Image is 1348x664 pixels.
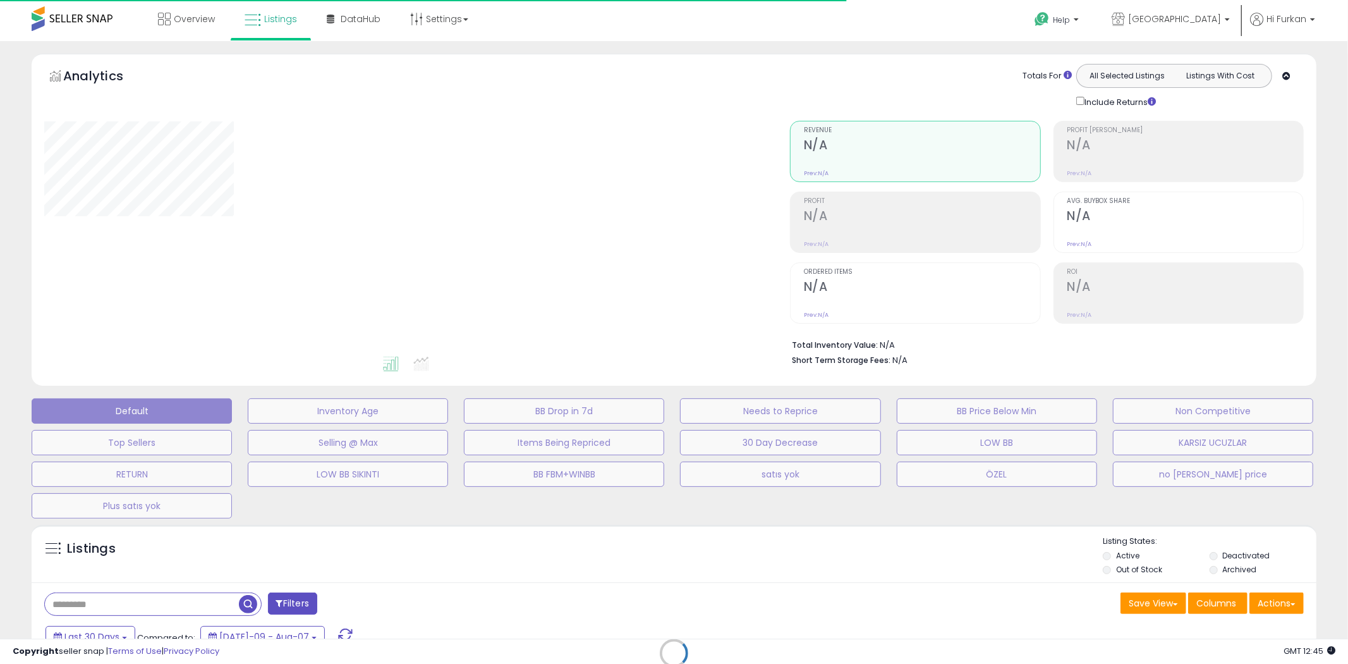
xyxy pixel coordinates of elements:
[1113,398,1313,424] button: Non Competitive
[1080,68,1174,84] button: All Selected Listings
[32,462,232,487] button: RETURN
[1067,138,1303,155] h2: N/A
[1067,311,1092,319] small: Prev: N/A
[1034,11,1050,27] i: Get Help
[897,398,1097,424] button: BB Price Below Min
[1067,127,1303,134] span: Profit [PERSON_NAME]
[792,355,890,366] b: Short Term Storage Fees:
[804,269,1040,276] span: Ordered Items
[792,336,1294,352] li: N/A
[464,398,664,424] button: BB Drop in 7d
[892,354,908,366] span: N/A
[680,398,880,424] button: Needs to Reprice
[1067,169,1092,177] small: Prev: N/A
[1067,269,1303,276] span: ROI
[804,311,829,319] small: Prev: N/A
[464,462,664,487] button: BB FBM+WINBB
[792,340,878,350] b: Total Inventory Value:
[804,127,1040,134] span: Revenue
[32,430,232,455] button: Top Sellers
[1023,70,1072,82] div: Totals For
[680,462,880,487] button: satıs yok
[1067,240,1092,248] small: Prev: N/A
[1174,68,1268,84] button: Listings With Cost
[804,138,1040,155] h2: N/A
[897,430,1097,455] button: LOW BB
[897,462,1097,487] button: ÖZEL
[248,398,448,424] button: Inventory Age
[680,430,880,455] button: 30 Day Decrease
[1067,198,1303,205] span: Avg. Buybox Share
[804,240,829,248] small: Prev: N/A
[804,198,1040,205] span: Profit
[1250,13,1315,41] a: Hi Furkan
[32,493,232,519] button: Plus satıs yok
[1067,280,1303,297] h2: N/A
[174,13,215,25] span: Overview
[264,13,297,25] span: Listings
[248,462,448,487] button: LOW BB SIKINTI
[248,430,448,455] button: Selling @ Max
[1024,2,1091,41] a: Help
[464,430,664,455] button: Items Being Repriced
[1053,15,1070,25] span: Help
[1266,13,1306,25] span: Hi Furkan
[1113,430,1313,455] button: KARSIZ UCUZLAR
[804,209,1040,226] h2: N/A
[804,280,1040,297] h2: N/A
[1067,209,1303,226] h2: N/A
[1113,462,1313,487] button: no [PERSON_NAME] price
[63,67,148,88] h5: Analytics
[13,645,59,657] strong: Copyright
[1067,94,1171,108] div: Include Returns
[13,646,219,658] div: seller snap | |
[1128,13,1221,25] span: [GEOGRAPHIC_DATA]
[804,169,829,177] small: Prev: N/A
[341,13,380,25] span: DataHub
[32,398,232,424] button: Default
